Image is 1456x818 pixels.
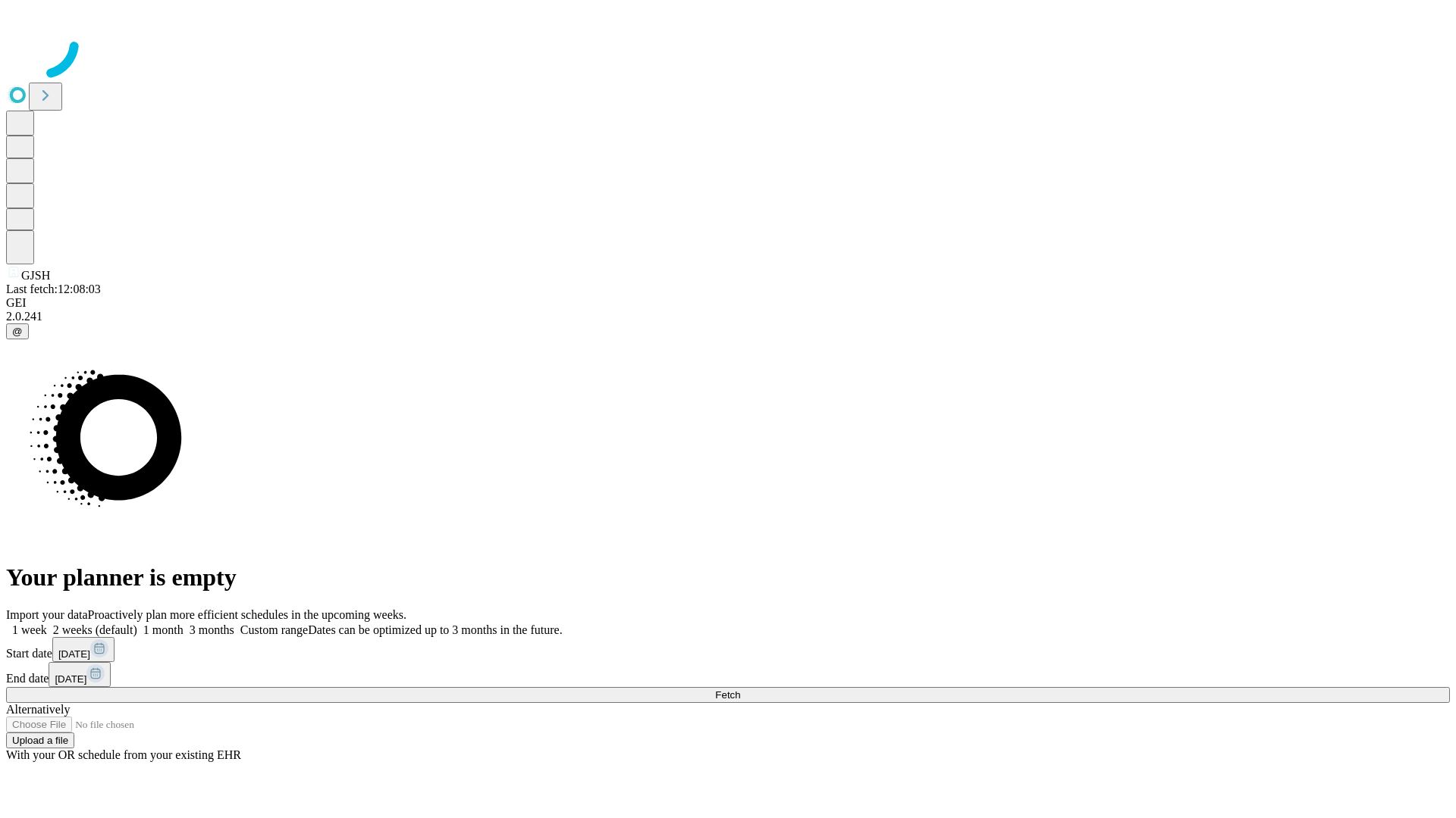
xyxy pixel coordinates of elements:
[21,269,50,282] span: GJSH
[6,703,70,716] span: Alternatively
[240,623,308,636] span: Custom range
[6,687,1450,703] button: Fetch
[53,623,137,636] span: 2 weeks (default)
[55,673,86,685] span: [DATE]
[6,662,1450,687] div: End date
[88,608,406,621] span: Proactively plan more efficient schedules in the upcoming weeks.
[6,564,1450,592] h1: Your planner is empty
[58,648,90,660] span: [DATE]
[6,732,74,748] button: Upload a file
[6,283,101,295] span: Last fetch: 12:08:03
[6,608,88,621] span: Import your data
[49,662,111,687] button: [DATE]
[12,623,47,636] span: 1 week
[190,623,234,636] span: 3 months
[6,637,1450,662] div: Start date
[12,326,23,337] span: @
[6,296,1450,310] div: GEI
[715,689,740,701] span: Fetch
[308,623,562,636] span: Dates can be optimized up to 3 months in the future.
[6,748,241,761] span: With your OR schedule from your existing EHR
[52,637,115,662] button: [DATE]
[143,623,184,636] span: 1 month
[6,310,1450,323] div: 2.0.241
[6,323,29,339] button: @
